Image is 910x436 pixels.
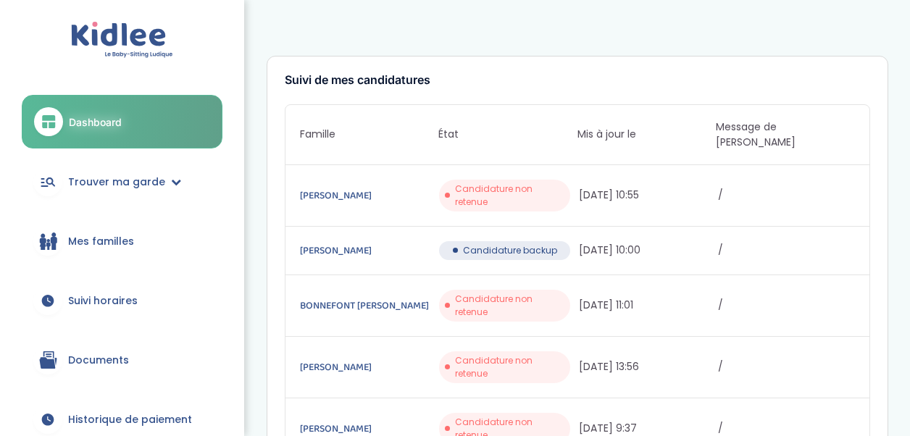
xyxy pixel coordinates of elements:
[718,421,855,436] span: /
[68,353,129,368] span: Documents
[69,114,122,130] span: Dashboard
[438,127,577,142] span: État
[300,298,437,314] a: BONNEFONT [PERSON_NAME]
[579,421,716,436] span: [DATE] 9:37
[300,243,437,259] a: [PERSON_NAME]
[22,274,222,327] a: Suivi horaires
[22,215,222,267] a: Mes familles
[579,298,716,313] span: [DATE] 11:01
[577,127,717,142] span: Mis à jour le
[300,188,437,204] a: [PERSON_NAME]
[463,244,557,257] span: Candidature backup
[68,234,134,249] span: Mes familles
[300,127,439,142] span: Famille
[68,293,138,309] span: Suivi horaires
[455,183,564,209] span: Candidature non retenue
[300,359,437,375] a: [PERSON_NAME]
[579,359,716,374] span: [DATE] 13:56
[718,298,855,313] span: /
[718,359,855,374] span: /
[716,120,855,150] span: Message de [PERSON_NAME]
[68,175,165,190] span: Trouver ma garde
[22,95,222,148] a: Dashboard
[718,243,855,258] span: /
[285,74,870,87] h3: Suivi de mes candidatures
[71,22,173,59] img: logo.svg
[68,412,192,427] span: Historique de paiement
[455,293,564,319] span: Candidature non retenue
[718,188,855,203] span: /
[579,188,716,203] span: [DATE] 10:55
[22,156,222,208] a: Trouver ma garde
[22,334,222,386] a: Documents
[579,243,716,258] span: [DATE] 10:00
[455,354,564,380] span: Candidature non retenue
